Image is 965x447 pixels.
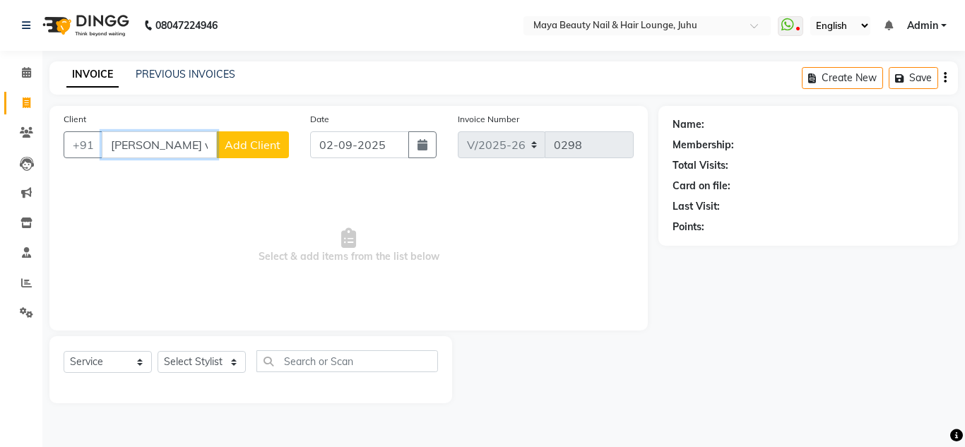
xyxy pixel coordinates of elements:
button: Add Client [216,131,289,158]
label: Date [310,113,329,126]
label: Client [64,113,86,126]
b: 08047224946 [155,6,218,45]
label: Invoice Number [458,113,519,126]
div: Points: [673,220,704,234]
div: Membership: [673,138,734,153]
button: +91 [64,131,103,158]
a: PREVIOUS INVOICES [136,68,235,81]
div: Last Visit: [673,199,720,214]
div: Card on file: [673,179,730,193]
input: Search by Name/Mobile/Email/Code [102,131,217,158]
span: Select & add items from the list below [64,175,634,316]
span: Add Client [225,138,280,152]
button: Save [889,67,938,89]
div: Total Visits: [673,158,728,173]
input: Search or Scan [256,350,438,372]
button: Create New [802,67,883,89]
img: logo [36,6,133,45]
span: Admin [907,18,938,33]
a: INVOICE [66,62,119,88]
div: Name: [673,117,704,132]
